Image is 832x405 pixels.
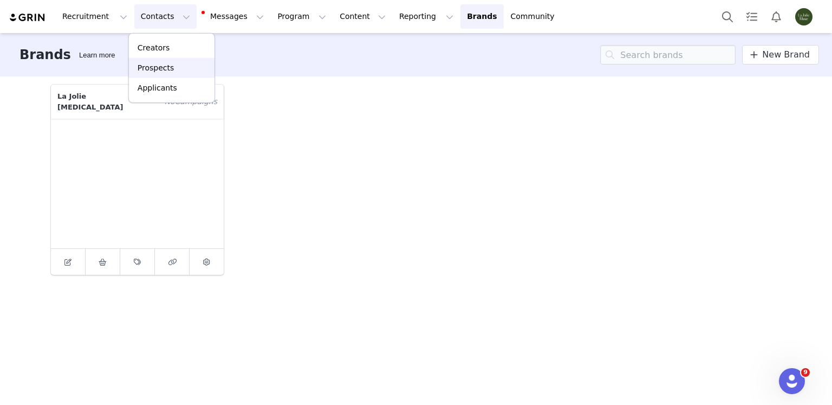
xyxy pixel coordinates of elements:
[138,42,170,54] p: Creators
[271,4,333,29] button: Program
[9,12,47,23] img: grin logo
[138,82,177,94] p: Applicants
[779,368,805,394] iframe: Intercom live chat
[762,48,810,61] span: New Brand
[393,4,460,29] button: Reporting
[19,45,71,65] h3: Brands
[742,45,819,65] a: New Brand
[197,4,270,29] button: Messages
[134,4,197,29] button: Contacts
[801,368,810,377] span: 9
[795,8,812,25] img: dfae5766-9c98-4e4d-b764-c74d1948efbb.jpg
[504,4,566,29] a: Community
[716,4,739,29] button: Search
[213,96,217,107] span: s
[333,4,392,29] button: Content
[600,45,736,65] input: Search brands
[460,4,503,29] a: Brands
[51,85,158,119] p: La Jolie [MEDICAL_DATA]
[56,4,134,29] button: Recruitment
[138,62,174,74] p: Prospects
[764,4,788,29] button: Notifications
[740,4,764,29] a: Tasks
[789,8,823,25] button: Profile
[77,50,117,61] div: Tooltip anchor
